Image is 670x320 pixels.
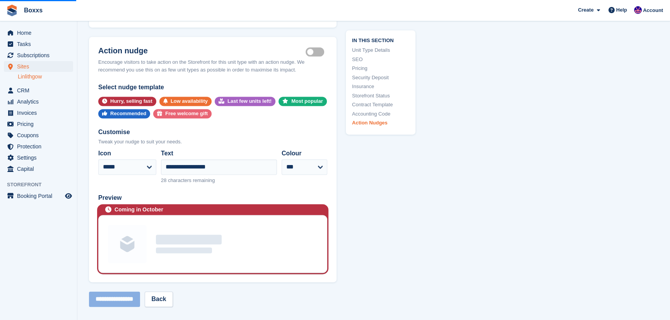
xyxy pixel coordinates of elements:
span: Account [643,7,663,14]
label: Text [161,149,277,158]
a: Security Deposit [352,74,409,82]
a: Insurance [352,83,409,91]
div: Coming in October [115,206,163,214]
a: menu [4,130,73,141]
span: Tasks [17,39,63,49]
div: Low availability [171,97,208,106]
button: Most popular [279,97,327,106]
a: Storefront Status [352,92,409,100]
div: Encourage visitors to take action on the Storefront for this unit type with an action nudge. We r... [98,58,327,73]
div: Free welcome gift [165,109,208,118]
span: Help [616,6,627,14]
div: Last few units left! [227,97,272,106]
span: Create [578,6,593,14]
a: Unit Type Details [352,47,409,54]
span: 28 [161,177,166,183]
span: Coupons [17,130,63,141]
div: Preview [98,193,327,203]
label: Is active [306,51,327,53]
a: Boxxs [21,4,46,17]
a: menu [4,191,73,201]
button: Hurry, selling fast [98,97,156,106]
span: Protection [17,141,63,152]
img: stora-icon-8386f47178a22dfd0bd8f6a31ec36ba5ce8667c1dd55bd0f319d3a0aa187defe.svg [6,5,18,16]
button: Recommended [98,109,150,118]
a: Accounting Code [352,110,409,118]
div: Tweak your nudge to suit your needs. [98,138,327,146]
label: Colour [282,149,327,158]
button: Last few units left! [215,97,275,106]
span: Booking Portal [17,191,63,201]
a: menu [4,27,73,38]
a: Contract Template [352,101,409,109]
a: menu [4,50,73,61]
a: SEO [352,56,409,63]
a: menu [4,107,73,118]
div: Hurry, selling fast [110,97,152,106]
span: CRM [17,85,63,96]
span: Storefront [7,181,77,189]
span: Invoices [17,107,63,118]
span: Analytics [17,96,63,107]
a: menu [4,141,73,152]
a: menu [4,61,73,72]
a: Back [145,291,173,307]
span: Capital [17,163,63,174]
span: characters remaining [168,177,215,183]
div: Recommended [110,109,146,118]
a: menu [4,96,73,107]
button: Free welcome gift [153,109,212,118]
a: Preview store [64,191,73,201]
button: Low availability [159,97,212,106]
span: Pricing [17,119,63,129]
a: Pricing [352,65,409,73]
h2: Action nudge [98,46,306,55]
a: menu [4,85,73,96]
span: Settings [17,152,63,163]
a: menu [4,39,73,49]
a: Action Nudges [352,119,409,127]
a: menu [4,152,73,163]
div: Customise [98,128,327,137]
div: Most popular [291,97,323,106]
label: Icon [98,149,156,158]
img: Jamie Malcolm [634,6,642,14]
img: Unit group image placeholder [108,225,147,263]
span: Subscriptions [17,50,63,61]
a: menu [4,119,73,129]
a: Linlithgow [18,73,73,80]
div: Select nudge template [98,83,327,92]
span: Sites [17,61,63,72]
span: Home [17,27,63,38]
a: menu [4,163,73,174]
span: In this section [352,36,409,44]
